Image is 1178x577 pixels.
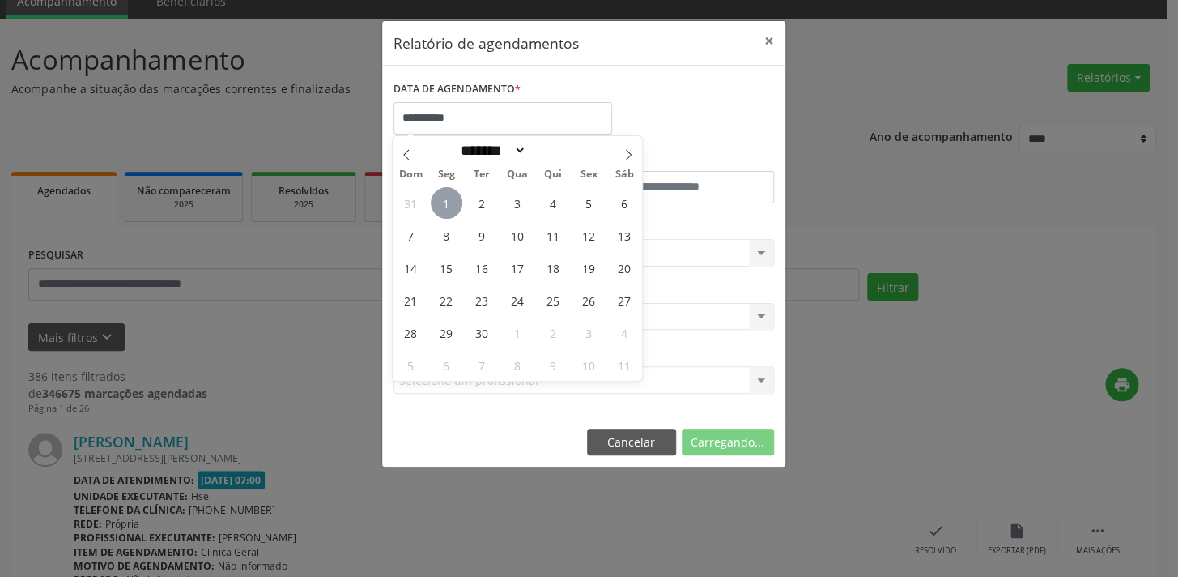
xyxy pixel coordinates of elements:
[538,187,569,219] span: Setembro 4, 2025
[393,77,521,102] label: DATA DE AGENDAMENTO
[753,21,785,61] button: Close
[395,284,427,316] span: Setembro 21, 2025
[682,429,774,456] button: Carregando...
[502,317,534,348] span: Outubro 1, 2025
[608,284,640,316] span: Setembro 27, 2025
[502,349,534,381] span: Outubro 8, 2025
[572,220,604,251] span: Setembro 12, 2025
[466,252,498,284] span: Setembro 16, 2025
[502,252,534,284] span: Setembro 17, 2025
[395,349,427,381] span: Outubro 5, 2025
[572,317,604,348] span: Outubro 3, 2025
[502,220,534,251] span: Setembro 10, 2025
[608,220,640,251] span: Setembro 13, 2025
[538,220,569,251] span: Setembro 11, 2025
[526,142,580,159] input: Year
[431,252,462,284] span: Setembro 15, 2025
[572,187,604,219] span: Setembro 5, 2025
[587,429,676,456] button: Cancelar
[588,146,774,171] label: ATÉ
[431,284,462,316] span: Setembro 22, 2025
[538,349,569,381] span: Outubro 9, 2025
[395,252,427,284] span: Setembro 14, 2025
[428,169,464,180] span: Seg
[393,32,579,53] h5: Relatório de agendamentos
[535,169,571,180] span: Qui
[466,284,498,316] span: Setembro 23, 2025
[395,317,427,348] span: Setembro 28, 2025
[572,252,604,284] span: Setembro 19, 2025
[538,317,569,348] span: Outubro 2, 2025
[608,349,640,381] span: Outubro 11, 2025
[572,284,604,316] span: Setembro 26, 2025
[606,169,642,180] span: Sáb
[431,187,462,219] span: Setembro 1, 2025
[395,220,427,251] span: Setembro 7, 2025
[608,317,640,348] span: Outubro 4, 2025
[502,284,534,316] span: Setembro 24, 2025
[572,349,604,381] span: Outubro 10, 2025
[431,220,462,251] span: Setembro 8, 2025
[608,187,640,219] span: Setembro 6, 2025
[466,317,498,348] span: Setembro 30, 2025
[395,187,427,219] span: Agosto 31, 2025
[464,169,500,180] span: Ter
[500,169,535,180] span: Qua
[431,317,462,348] span: Setembro 29, 2025
[455,142,526,159] select: Month
[502,187,534,219] span: Setembro 3, 2025
[466,187,498,219] span: Setembro 2, 2025
[538,284,569,316] span: Setembro 25, 2025
[608,252,640,284] span: Setembro 20, 2025
[393,169,428,180] span: Dom
[431,349,462,381] span: Outubro 6, 2025
[466,349,498,381] span: Outubro 7, 2025
[466,220,498,251] span: Setembro 9, 2025
[571,169,606,180] span: Sex
[538,252,569,284] span: Setembro 18, 2025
